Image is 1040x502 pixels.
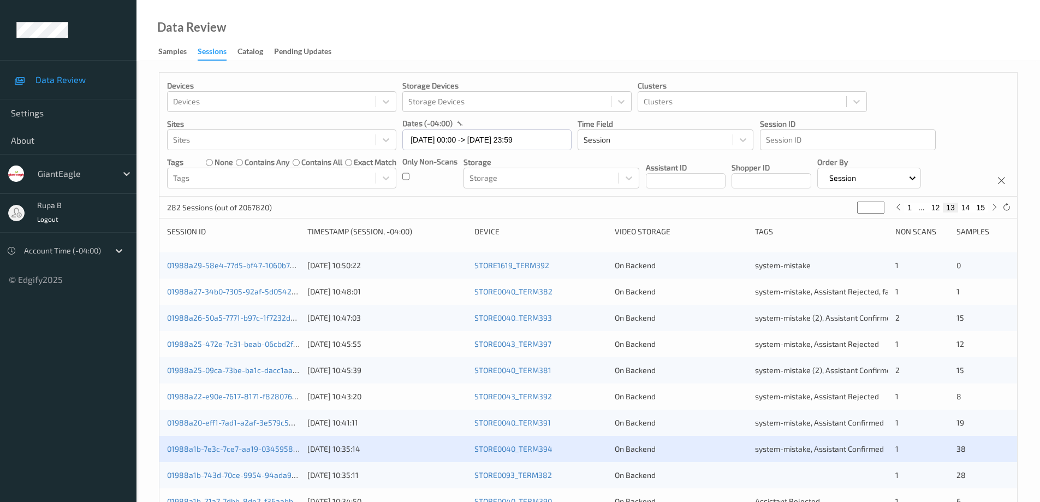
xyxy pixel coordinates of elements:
div: Tags [755,226,888,237]
div: Timestamp (Session, -04:00) [307,226,467,237]
button: 14 [958,203,973,212]
button: ... [915,203,928,212]
div: On Backend [615,312,747,323]
p: Clusters [638,80,867,91]
span: system-mistake [755,261,811,270]
a: 01988a25-09ca-73be-ba1c-dacc1aa05b8c [167,365,314,375]
div: On Backend [615,470,747,481]
span: system-mistake (2), Assistant Confirmed (2) [755,365,907,375]
p: Shopper ID [732,162,811,173]
span: system-mistake, Assistant Confirmed [755,418,884,427]
a: STORE0093_TERM382 [474,470,552,480]
span: 38 [956,444,966,453]
div: [DATE] 10:35:14 [307,444,467,454]
span: system-mistake, Assistant Rejected [755,339,879,349]
a: STORE0043_TERM397 [474,339,551,349]
span: 1 [895,470,899,480]
a: STORE0040_TERM393 [474,313,552,322]
a: 01988a26-50a5-7771-b97c-1f7232d83210 [167,313,312,322]
a: 01988a1b-743d-70ce-9954-94ada948afd9 [167,470,317,480]
span: 2 [895,365,900,375]
label: contains all [301,157,342,168]
span: 28 [956,470,966,480]
a: 01988a27-34b0-7305-92af-5d054232b0e4 [167,287,318,296]
p: Tags [167,157,183,168]
a: STORE0040_TERM391 [474,418,551,427]
span: 1 [895,261,899,270]
p: Devices [167,80,396,91]
a: 01988a20-eff1-7ad1-a2af-3e579c58abe5 [167,418,311,427]
button: 1 [904,203,915,212]
p: dates (-04:00) [402,118,453,129]
p: Time Field [578,119,753,129]
span: 1 [895,418,899,427]
div: On Backend [615,339,747,350]
span: 2 [895,313,900,322]
p: Session ID [760,119,936,129]
p: Order By [817,157,922,168]
div: [DATE] 10:35:11 [307,470,467,481]
label: none [215,157,233,168]
div: On Backend [615,286,747,297]
label: exact match [354,157,396,168]
label: contains any [245,157,289,168]
p: Storage Devices [402,80,632,91]
p: Only Non-Scans [402,156,457,167]
div: On Backend [615,391,747,402]
div: Session ID [167,226,300,237]
div: [DATE] 10:48:01 [307,286,467,297]
p: 282 Sessions (out of 2067820) [167,202,272,213]
div: [DATE] 10:41:11 [307,417,467,428]
a: STORE0040_TERM394 [474,444,552,453]
span: system-mistake, Assistant Rejected [755,392,879,401]
span: 1 [895,339,899,349]
div: [DATE] 10:45:39 [307,365,467,376]
div: Samples [956,226,1009,237]
a: 01988a1b-7e3c-7ce7-aa19-0345958b5fb7 [167,444,313,453]
button: 13 [943,203,958,212]
div: [DATE] 10:45:55 [307,339,467,350]
a: 01988a29-58e4-77d5-bf47-1060b7d5f58b [167,261,315,270]
span: system-mistake (2), Assistant Confirmed (2) [755,313,907,322]
div: On Backend [615,444,747,454]
a: 01988a22-e90e-7617-8171-f828076afc92 [167,392,312,401]
div: [DATE] 10:43:20 [307,391,467,402]
a: STORE1619_TERM392 [474,261,549,270]
a: Pending Updates [274,44,342,60]
a: Samples [158,44,198,60]
button: 15 [973,203,988,212]
p: Sites [167,119,396,129]
div: [DATE] 10:50:22 [307,260,467,271]
span: 15 [956,313,964,322]
span: 1 [895,444,899,453]
div: Samples [158,46,187,60]
a: Catalog [237,44,274,60]
div: [DATE] 10:47:03 [307,312,467,323]
div: Video Storage [615,226,747,237]
span: 0 [956,261,961,270]
div: On Backend [615,365,747,376]
span: 1 [895,287,899,296]
div: Non Scans [895,226,948,237]
span: 15 [956,365,964,375]
a: STORE0043_TERM392 [474,392,552,401]
div: Sessions [198,46,227,61]
span: system-mistake, Assistant Rejected, failed to recover [755,287,940,296]
div: On Backend [615,260,747,271]
span: system-mistake, Assistant Confirmed [755,444,884,453]
button: 12 [928,203,943,212]
a: STORE0040_TERM382 [474,287,552,296]
span: 1 [895,392,899,401]
div: Device [474,226,607,237]
div: Pending Updates [274,46,331,60]
p: Assistant ID [646,162,726,173]
a: 01988a25-472e-7c31-beab-06cbd2f3da04 [167,339,316,349]
span: 19 [956,418,964,427]
a: STORE0040_TERM381 [474,365,551,375]
span: 8 [956,392,961,401]
a: Sessions [198,44,237,61]
span: 1 [956,287,960,296]
span: 12 [956,339,964,349]
div: Data Review [157,22,226,33]
p: Session [825,173,860,184]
